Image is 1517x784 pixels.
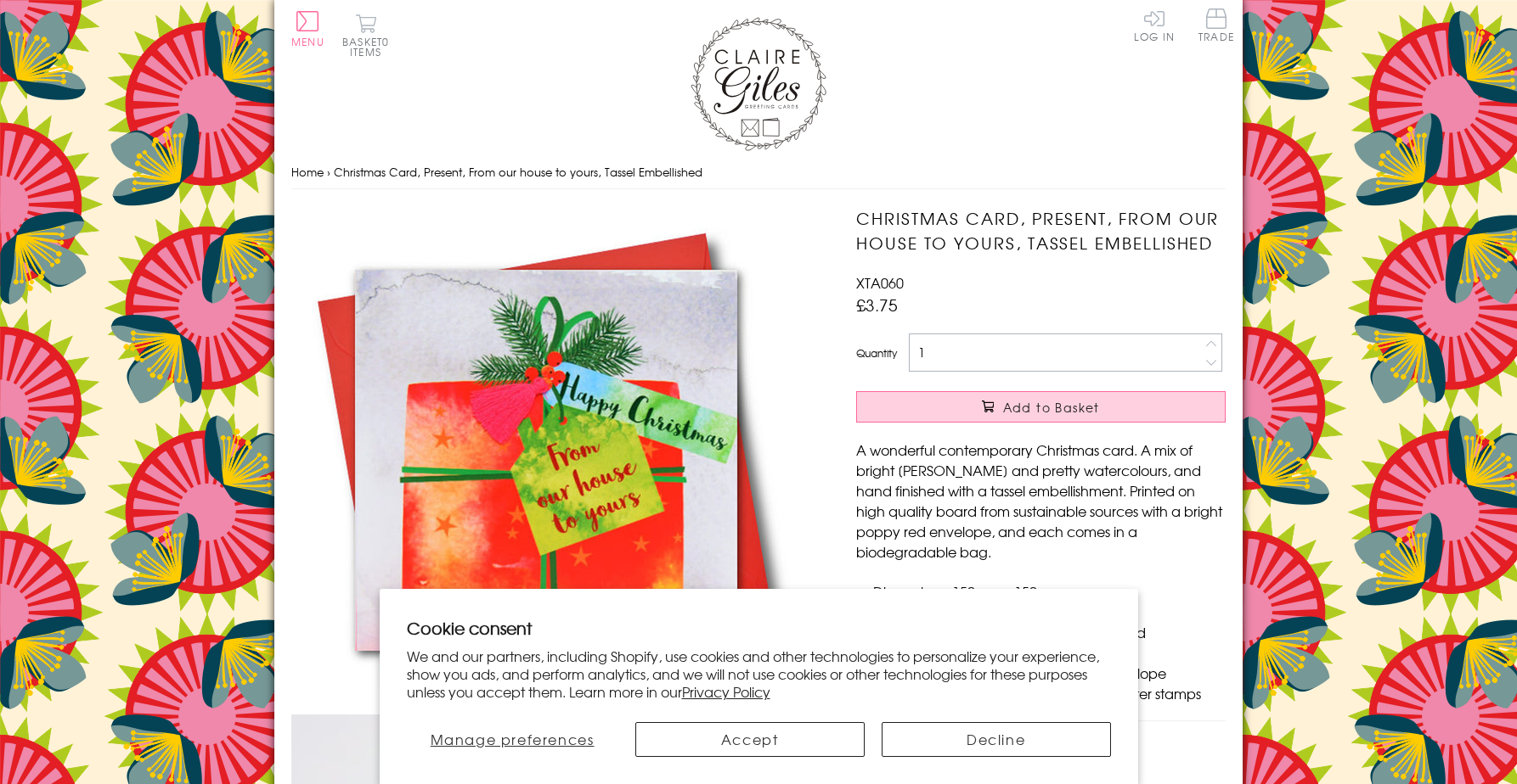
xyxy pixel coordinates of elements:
[1134,8,1175,42] a: Log In
[856,391,1226,423] button: Add to Basket
[342,14,389,57] button: Basket0 items
[856,440,1226,562] p: A wonderful contemporary Christmas card. A mix of bright [PERSON_NAME] and pretty watercolours, a...
[407,722,618,757] button: Manage preferences
[327,164,330,180] span: ›
[856,293,898,316] span: £3.75
[291,11,324,47] button: Menu
[291,34,324,49] span: Menu
[635,722,865,757] button: Accept
[1198,8,1234,42] span: Trade
[856,345,897,361] label: Quantity
[1003,399,1100,416] span: Add to Basket
[1198,8,1234,45] a: Trade
[856,206,1226,255] h1: Christmas Card, Present, From our house to yours, Tassel Embellished
[856,272,904,293] span: XTA060
[291,164,324,180] a: Home
[407,616,1111,640] h2: Cookie consent
[334,164,702,180] span: Christmas Card, Present, From our house to yours, Tassel Embellished
[873,581,1226,602] li: Dimensions: 150mm x 150mm
[682,681,770,702] a: Privacy Policy
[291,206,801,714] img: Christmas Card, Present, From our house to yours, Tassel Embellished
[691,17,826,151] img: Claire Giles Greetings Cards
[431,729,595,749] span: Manage preferences
[407,647,1111,700] p: We and our partners, including Shopify, use cookies and other technologies to personalize your ex...
[350,34,389,59] span: 0 items
[882,722,1111,757] button: Decline
[291,155,1226,190] nav: breadcrumbs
